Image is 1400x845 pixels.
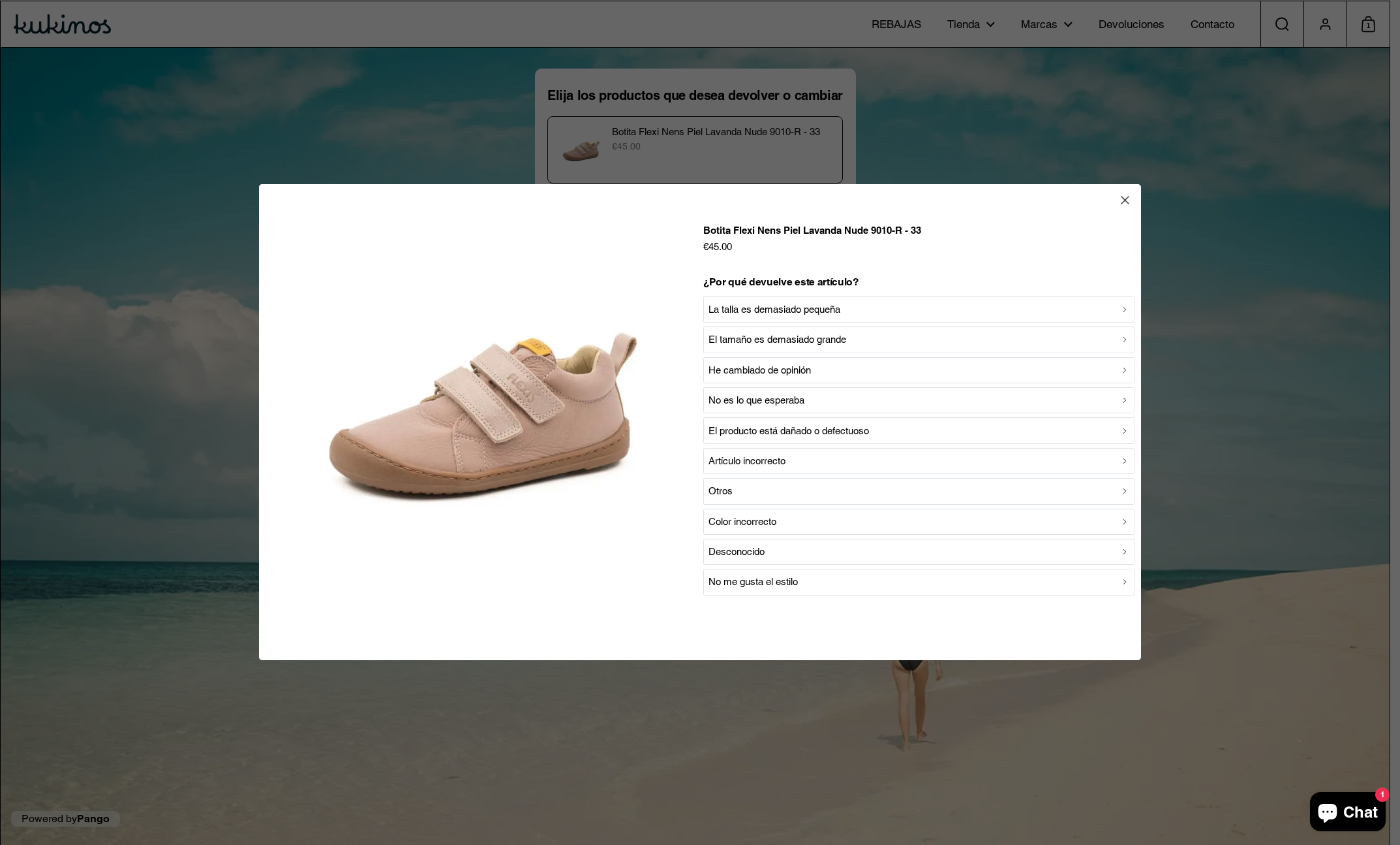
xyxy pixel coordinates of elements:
[708,575,798,590] p: No me gusta el estilo
[708,393,804,409] p: No es lo que esperaba
[703,418,1135,444] button: El producto está dañado o defectuoso
[703,357,1135,383] button: He cambiado de opinión
[708,362,811,378] p: He cambiado de opinión
[703,539,1135,565] button: Desconocido
[708,423,869,439] p: El producto está dañado o defectuoso
[703,327,1135,353] button: El tamaño es demasiado grande
[703,275,1135,289] h2: ¿Por qué devuelve este artículo?
[708,514,776,530] p: Color incorrecto
[703,509,1135,535] button: Color incorrecto
[703,569,1135,596] button: No me gusta el estilo
[708,302,840,317] p: La talla es demasiado pequeña
[708,544,765,560] p: Desconocido
[703,387,1135,413] button: No es lo que esperaba
[703,239,921,255] p: €45.00
[708,484,733,500] p: Otros
[703,479,1135,505] button: Otros
[1306,792,1390,835] inbox-online-store-chat: Chat de la tienda online Shopify
[269,195,693,619] img: zapatillas-lavanda-nude-9010R-flexinens-kukinos.webp
[703,296,1135,323] button: La talla es demasiado pequeña
[708,332,846,348] p: El tamaño es demasiado grande
[708,453,785,469] p: Artículo incorrecto
[703,223,921,239] p: Botita Flexi Nens Piel Lavanda Nude 9010-R - 33
[703,448,1135,474] button: Artículo incorrecto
